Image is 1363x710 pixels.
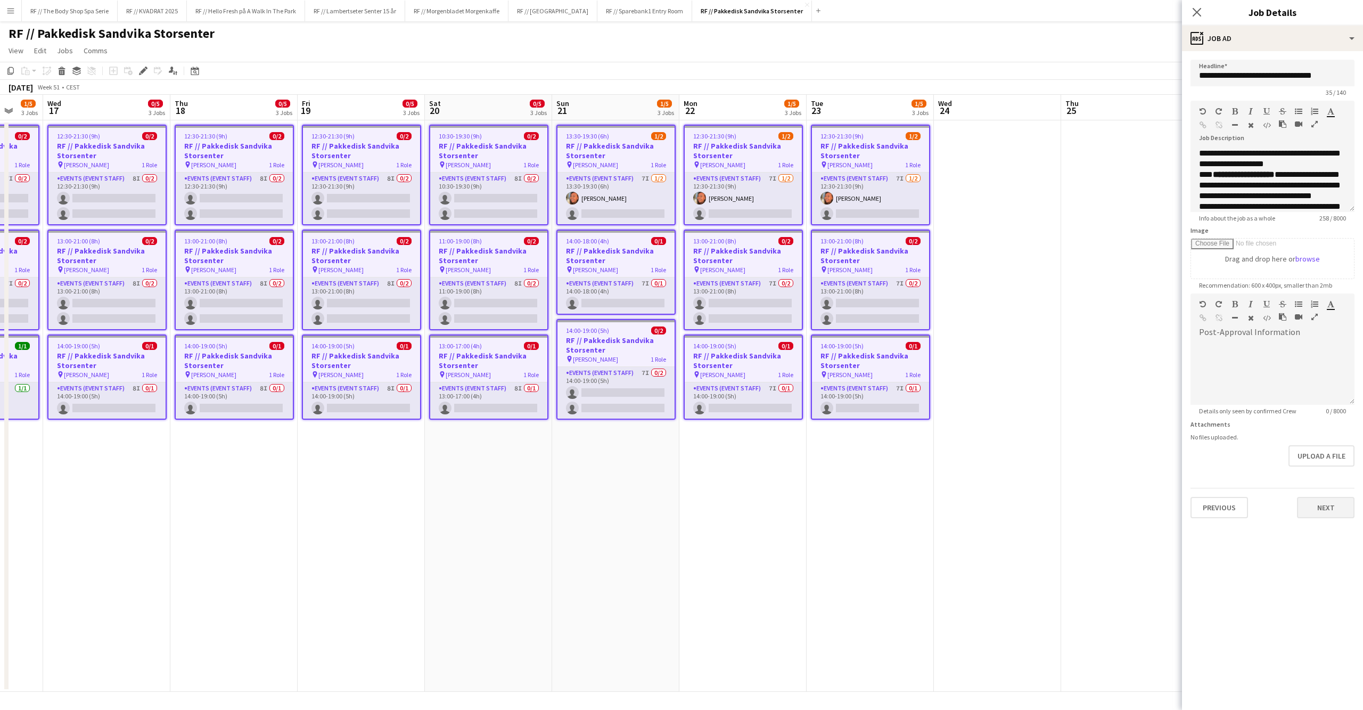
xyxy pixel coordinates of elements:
span: 1/2 [651,132,666,140]
h3: RF // Pakkedisk Sandvika Storsenter [303,351,420,370]
div: 13:00-21:00 (8h)0/2RF // Pakkedisk Sandvika Storsenter [PERSON_NAME]1 RoleEvents (Event Staff)8I0... [302,230,421,330]
span: 35 / 140 [1317,88,1354,96]
div: No files uploaded. [1190,433,1354,441]
span: 1 Role [269,161,284,169]
div: 3 Jobs [530,109,547,117]
span: 13:00-21:00 (8h) [820,237,864,245]
label: Attachments [1190,420,1230,428]
span: 258 / 8000 [1311,214,1354,222]
span: [PERSON_NAME] [64,266,109,274]
span: [PERSON_NAME] [827,266,873,274]
app-job-card: 12:30-21:30 (9h)1/2RF // Pakkedisk Sandvika Storsenter [PERSON_NAME]1 RoleEvents (Event Staff)7I1... [811,125,930,225]
div: 14:00-19:00 (5h)0/1RF // Pakkedisk Sandvika Storsenter [PERSON_NAME]1 RoleEvents (Event Staff)7I0... [811,334,930,420]
button: Redo [1215,300,1222,308]
span: 0/2 [906,237,921,245]
h3: RF // Pakkedisk Sandvika Storsenter [430,246,547,265]
app-job-card: 13:30-19:30 (6h)1/2RF // Pakkedisk Sandvika Storsenter [PERSON_NAME]1 RoleEvents (Event Staff)7I1... [556,125,676,225]
span: Wed [938,99,952,108]
span: 0/5 [148,100,163,108]
span: 1/5 [784,100,799,108]
app-card-role: Events (Event Staff)7I0/214:00-19:00 (5h) [557,367,675,419]
span: [PERSON_NAME] [700,161,745,169]
h3: RF // Pakkedisk Sandvika Storsenter [685,351,802,370]
div: 3 Jobs [912,109,929,117]
button: RF // [GEOGRAPHIC_DATA] [508,1,597,21]
div: Job Ad [1182,26,1363,51]
h1: RF // Pakkedisk Sandvika Storsenter [9,26,215,42]
span: 0/1 [778,342,793,350]
span: 1 Role [651,355,666,363]
span: 12:30-21:30 (9h) [820,132,864,140]
span: Recommendation: 600 x 400px, smaller than 2mb [1190,281,1341,289]
h3: RF // Pakkedisk Sandvika Storsenter [812,351,929,370]
button: Clear Formatting [1247,314,1254,322]
span: Comms [84,46,108,55]
app-card-role: Events (Event Staff)8I0/213:00-21:00 (8h) [303,278,420,329]
span: Sat [429,99,441,108]
button: Strikethrough [1279,107,1286,116]
span: Fri [302,99,310,108]
div: 12:30-21:30 (9h)0/2RF // Pakkedisk Sandvika Storsenter [PERSON_NAME]1 RoleEvents (Event Staff)8I0... [302,125,421,225]
span: 1 Role [396,371,412,379]
span: 14:00-19:00 (5h) [184,342,227,350]
app-card-role: Events (Event Staff)8I0/211:00-19:00 (8h) [430,278,547,329]
a: Edit [30,44,51,58]
span: 0/2 [142,237,157,245]
span: 0/1 [397,342,412,350]
span: 0/2 [269,132,284,140]
app-card-role: Events (Event Staff)7I1/212:30-21:30 (9h)[PERSON_NAME] [812,173,929,224]
h3: RF // Pakkedisk Sandvika Storsenter [557,141,675,160]
app-card-role: Events (Event Staff)8I0/212:30-21:30 (9h) [176,173,293,224]
button: Underline [1263,107,1270,116]
span: 0/2 [524,237,539,245]
span: 0/2 [15,132,30,140]
span: 1 Role [651,266,666,274]
span: 0/5 [275,100,290,108]
span: 11:00-19:00 (8h) [439,237,482,245]
span: Mon [684,99,697,108]
span: 1/5 [912,100,926,108]
span: 19 [300,104,310,117]
app-job-card: 14:00-19:00 (5h)0/1RF // Pakkedisk Sandvika Storsenter [PERSON_NAME]1 RoleEvents (Event Staff)8I0... [302,334,421,420]
span: [PERSON_NAME] [64,371,109,379]
span: 14:00-19:00 (5h) [693,342,736,350]
span: Week 51 [35,83,62,91]
span: [PERSON_NAME] [827,371,873,379]
span: [PERSON_NAME] [700,371,745,379]
app-card-role: Events (Event Staff)8I0/114:00-19:00 (5h) [303,382,420,419]
span: 0/2 [524,132,539,140]
span: 12:30-21:30 (9h) [184,132,227,140]
div: 14:00-19:00 (5h)0/1RF // Pakkedisk Sandvika Storsenter [PERSON_NAME]1 RoleEvents (Event Staff)8I0... [175,334,294,420]
button: RF // Hello Fresh på A Walk In The Park [187,1,305,21]
app-job-card: 14:00-19:00 (5h)0/1RF // Pakkedisk Sandvika Storsenter [PERSON_NAME]1 RoleEvents (Event Staff)8I0... [47,334,167,420]
app-card-role: Events (Event Staff)8I0/213:00-21:00 (8h) [48,278,166,329]
span: 1/2 [906,132,921,140]
span: 0/1 [651,237,666,245]
span: [PERSON_NAME] [318,161,364,169]
span: 24 [937,104,952,117]
button: HTML Code [1263,121,1270,129]
button: Italic [1247,300,1254,308]
span: 12:30-21:30 (9h) [57,132,100,140]
span: 13:00-21:00 (8h) [311,237,355,245]
app-card-role: Events (Event Staff)8I0/114:00-19:00 (5h) [176,382,293,419]
span: 23 [809,104,823,117]
button: Unordered List [1295,300,1302,308]
button: Ordered List [1311,107,1318,116]
span: 1 Role [142,161,157,169]
app-job-card: 12:30-21:30 (9h)1/2RF // Pakkedisk Sandvika Storsenter [PERSON_NAME]1 RoleEvents (Event Staff)7I1... [684,125,803,225]
app-job-card: 14:00-19:00 (5h)0/1RF // Pakkedisk Sandvika Storsenter [PERSON_NAME]1 RoleEvents (Event Staff)7I0... [684,334,803,420]
h3: RF // Pakkedisk Sandvika Storsenter [48,351,166,370]
span: 13:30-19:30 (6h) [566,132,609,140]
span: Thu [175,99,188,108]
span: 1 Role [778,371,793,379]
app-card-role: Events (Event Staff)8I0/114:00-19:00 (5h) [48,382,166,419]
div: 13:00-21:00 (8h)0/2RF // Pakkedisk Sandvika Storsenter [PERSON_NAME]1 RoleEvents (Event Staff)8I0... [47,230,167,330]
span: 1 Role [14,371,30,379]
span: 0/2 [142,132,157,140]
button: Horizontal Line [1231,121,1238,129]
app-job-card: 12:30-21:30 (9h)0/2RF // Pakkedisk Sandvika Storsenter [PERSON_NAME]1 RoleEvents (Event Staff)8I0... [47,125,167,225]
span: 0/2 [269,237,284,245]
